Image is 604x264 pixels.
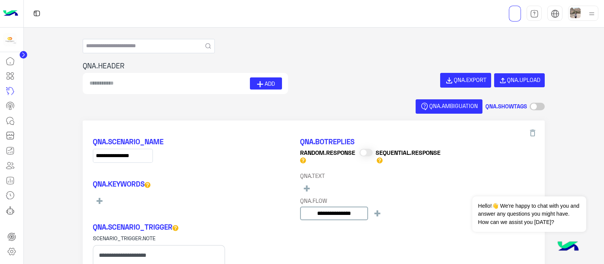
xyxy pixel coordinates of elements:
[454,76,487,83] span: QNA.EXPORT
[494,73,545,88] button: QNA.UPLOAD
[3,33,17,46] img: 300744643126508
[376,149,441,164] h6: SEQUENTIAL.RESPONSE
[93,223,225,232] h5: QNA.SCENARIO_TRIGGER
[429,102,478,109] span: QNA.AMBIGUATION
[555,234,581,260] img: hulul-logo.png
[507,76,540,83] span: QNA.UPLOAD
[302,182,311,194] span: +
[440,73,492,88] button: QNA.EXPORT
[250,77,282,90] button: ADD
[93,180,163,188] h5: QNA.KEYWORDS
[472,196,586,232] span: Hello!👋 We're happy to chat with you and answer any questions you might have. How can we assist y...
[300,137,354,146] span: QNA.BOTREPLIES
[3,6,18,22] img: Logo
[265,79,275,88] span: ADD
[551,9,559,18] img: tab
[300,172,398,179] h6: QNA.TEXT
[587,9,596,19] img: profile
[205,43,211,49] button: SEARCH
[570,8,581,18] img: userImage
[95,194,104,207] span: +
[416,99,483,114] button: QNA.AMBIGUATION
[373,207,382,219] span: +
[300,182,313,194] button: +
[93,235,156,241] span: SCENARIO_TRIGGER.NOTE
[530,9,539,18] img: tab
[93,137,163,146] h5: QNA.SCENARIO_NAME
[32,9,42,18] img: tab
[93,194,106,207] button: +
[485,103,527,111] h5: QNA.SHOWTAGS
[527,6,542,22] a: tab
[371,207,384,219] button: +
[300,197,398,204] h6: QNA.FLOW
[83,62,545,70] h5: QNA.HEADER
[300,149,355,164] h6: RANDOM.RESPONSE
